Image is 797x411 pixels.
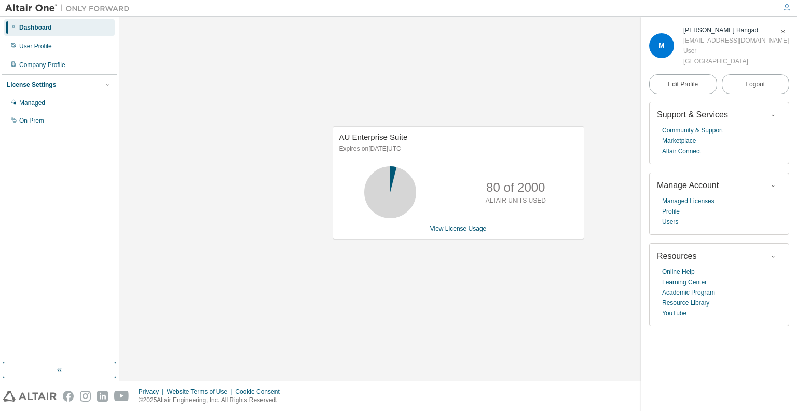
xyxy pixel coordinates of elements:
[662,206,680,217] a: Profile
[683,35,789,46] div: [EMAIL_ADDRESS][DOMAIN_NAME]
[63,391,74,402] img: facebook.svg
[683,25,789,35] div: Mervin Jr. Hangad
[683,56,789,67] div: [GEOGRAPHIC_DATA]
[80,391,91,402] img: instagram.svg
[7,81,56,89] div: License Settings
[235,388,285,396] div: Cookie Consent
[662,146,701,156] a: Altair Connect
[5,3,135,14] img: Altair One
[139,396,286,405] p: © 2025 Altair Engineering, Inc. All Rights Reserved.
[662,136,696,146] a: Marketplace
[19,99,45,107] div: Managed
[19,42,52,50] div: User Profile
[19,116,44,125] div: On Prem
[339,132,408,141] span: AU Enterprise Suite
[486,196,546,205] p: ALTAIR UNITS USED
[486,179,545,196] p: 80 of 2000
[657,251,696,260] span: Resources
[19,61,65,69] div: Company Profile
[430,225,487,232] a: View License Usage
[746,79,765,89] span: Logout
[683,46,789,56] div: User
[659,42,664,49] span: M
[662,196,714,206] a: Managed Licenses
[657,181,719,190] span: Manage Account
[662,287,715,298] a: Academic Program
[662,125,723,136] a: Community & Support
[649,74,717,94] a: Edit Profile
[662,277,707,287] a: Learning Center
[114,391,129,402] img: youtube.svg
[662,267,695,277] a: Online Help
[339,144,575,153] p: Expires on [DATE] UTC
[3,391,57,402] img: altair_logo.svg
[662,298,709,308] a: Resource Library
[97,391,108,402] img: linkedin.svg
[662,308,686,319] a: YouTube
[657,110,728,119] span: Support & Services
[662,217,678,227] a: Users
[722,74,790,94] button: Logout
[668,80,698,88] span: Edit Profile
[139,388,167,396] div: Privacy
[167,388,235,396] div: Website Terms of Use
[19,23,52,32] div: Dashboard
